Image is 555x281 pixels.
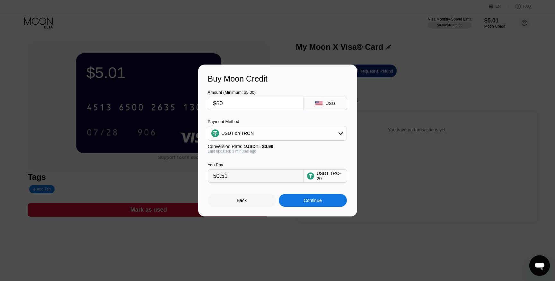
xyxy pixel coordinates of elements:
[208,90,304,95] div: Amount (Minimum: $5.00)
[237,198,247,203] div: Back
[208,149,347,154] div: Last updated: 3 minutes ago
[208,194,276,207] div: Back
[279,194,347,207] div: Continue
[529,255,550,276] iframe: Button to launch messaging window
[208,127,347,140] div: USDT on TRON
[325,101,335,106] div: USD
[222,131,254,136] div: USDT on TRON
[213,97,298,110] input: $0.00
[208,74,348,83] div: Buy Moon Credit
[208,144,347,149] div: Conversion Rate:
[208,162,304,167] div: You Pay
[317,171,344,181] div: USDT TRC-20
[208,119,347,124] div: Payment Method
[244,144,274,149] span: 1 USDT ≈ $0.99
[304,198,322,203] div: Continue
